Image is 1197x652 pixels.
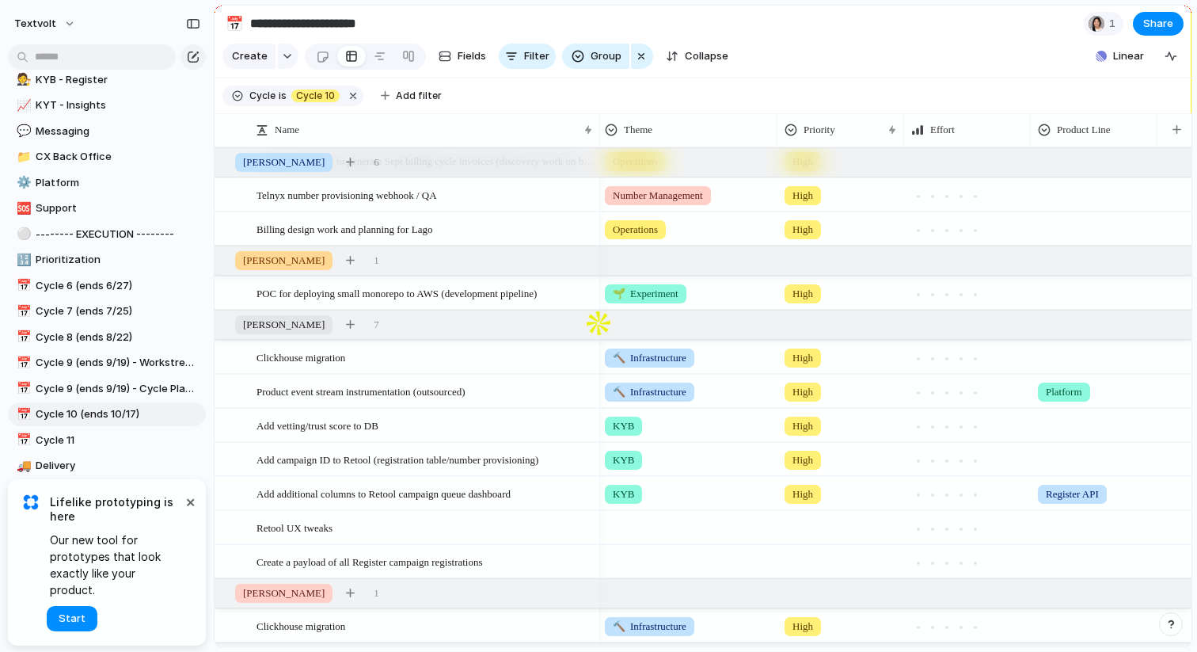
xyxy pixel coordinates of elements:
[8,120,206,143] div: 💬Messaging
[180,492,199,511] button: Dismiss
[613,222,658,238] span: Operations
[1046,384,1082,400] span: Platform
[36,458,200,474] span: Delivery
[17,173,28,192] div: ⚙️
[14,355,30,371] button: 📅
[14,330,30,345] button: 📅
[17,328,28,346] div: 📅
[36,72,200,88] span: KYB - Register
[17,354,28,372] div: 📅
[458,48,486,64] span: Fields
[8,171,206,195] a: ⚙️Platform
[14,433,30,448] button: 📅
[222,44,275,69] button: Create
[279,89,287,103] span: is
[36,252,200,268] span: Prioritization
[249,89,275,103] span: Cycle
[499,44,556,69] button: Filter
[613,384,686,400] span: Infrastructure
[256,284,537,302] span: POC for deploying small monorepo to AWS (development pipeline)
[36,303,200,319] span: Cycle 7 (ends 7/25)
[685,48,728,64] span: Collapse
[613,350,686,366] span: Infrastructure
[792,286,813,302] span: High
[8,299,206,323] a: 📅Cycle 7 (ends 7/25)
[8,248,206,272] a: 🔢Prioritization
[256,382,465,400] span: Product event stream instrumentation (outsourced)
[8,454,206,478] div: 🚚Delivery
[8,351,206,375] a: 📅Cycle 9 (ends 9/19) - Workstreams
[613,620,625,632] span: 🔨
[256,185,437,204] span: Telnyx number provisioning webhook / QA
[1046,486,1099,502] span: Register API
[14,303,30,319] button: 📅
[524,48,549,64] span: Filter
[17,303,28,321] div: 📅
[256,552,483,570] span: Create a payload of all Register campaign registrations
[613,386,625,398] span: 🔨
[1133,12,1184,36] button: Share
[36,406,200,422] span: Cycle 10 (ends 10/17)
[613,418,634,434] span: KYB
[396,89,442,103] span: Add filter
[792,452,813,468] span: High
[792,619,813,635] span: High
[296,89,335,103] span: Cycle 10
[624,122,652,138] span: Theme
[243,585,325,601] span: [PERSON_NAME]
[36,175,200,191] span: Platform
[8,402,206,426] a: 📅Cycle 10 (ends 10/17)
[8,429,206,452] a: 📅Cycle 11
[17,122,28,140] div: 💬
[50,532,182,598] span: Our new tool for prototypes that look exactly like your product.
[792,384,813,400] span: High
[47,606,97,631] button: Start
[36,227,200,242] span: -------- EXECUTION --------
[792,418,813,434] span: High
[374,253,379,269] span: 1
[14,124,30,139] button: 💬
[36,200,200,216] span: Support
[256,616,345,635] span: Clickhouse migration
[17,379,28,398] div: 📅
[374,154,379,170] span: 6
[232,48,268,64] span: Create
[8,377,206,401] a: 📅Cycle 9 (ends 9/19) - Cycle Planning
[930,122,955,138] span: Effort
[613,288,625,299] span: 🌱
[17,251,28,269] div: 🔢
[59,611,85,627] span: Start
[374,585,379,601] span: 1
[792,188,813,204] span: High
[8,68,206,92] a: 🧑‍⚖️KYB - Register
[14,200,30,216] button: 🆘
[1109,16,1120,32] span: 1
[226,13,243,34] div: 📅
[7,11,84,36] button: textvolt
[50,495,182,524] span: Lifelike prototyping is here
[613,352,625,364] span: 🔨
[8,93,206,117] a: 📈KYT - Insights
[17,406,28,424] div: 📅
[14,252,30,268] button: 🔢
[14,175,30,191] button: ⚙️
[14,227,30,242] button: ⚪
[792,350,813,366] span: High
[613,619,686,635] span: Infrastructure
[14,458,30,474] button: 🚚
[256,219,432,238] span: Billing design work and planning for Lago
[8,274,206,298] a: 📅Cycle 6 (ends 6/27)
[8,145,206,169] div: 📁CX Back Office
[275,122,299,138] span: Name
[613,286,678,302] span: Experiment
[17,148,28,166] div: 📁
[8,223,206,246] a: ⚪-------- EXECUTION --------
